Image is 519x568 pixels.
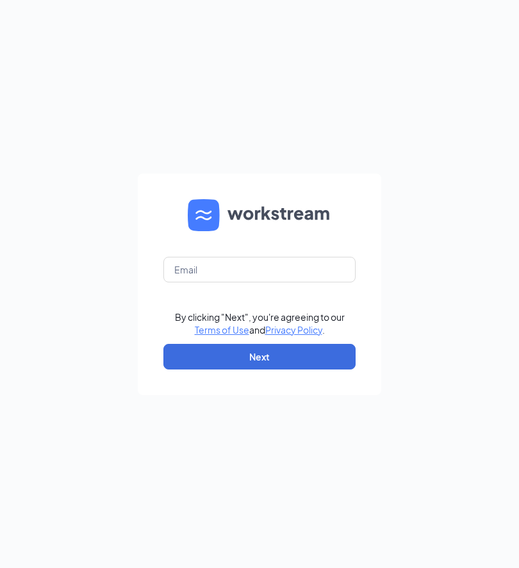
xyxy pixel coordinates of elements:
[163,344,356,369] button: Next
[163,257,356,282] input: Email
[195,324,249,336] a: Terms of Use
[188,199,331,231] img: WS logo and Workstream text
[265,324,322,336] a: Privacy Policy
[175,311,345,336] div: By clicking "Next", you're agreeing to our and .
